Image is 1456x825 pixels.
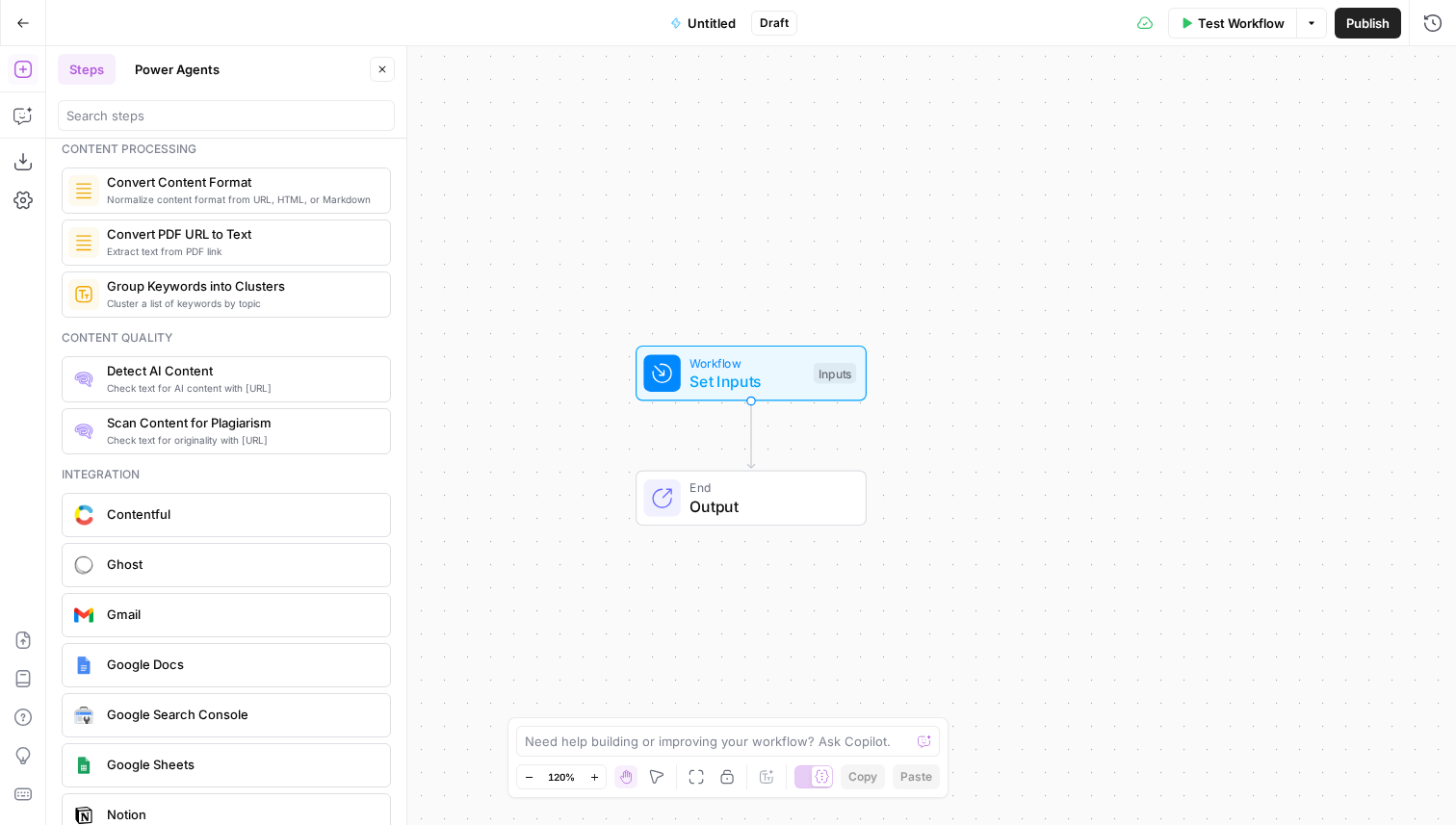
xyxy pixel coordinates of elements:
[107,605,375,624] span: Gmail
[107,504,375,524] span: Contentful
[107,705,375,724] span: Google Search Console
[107,413,375,432] span: Scan Content for Plagiarism
[814,363,856,384] div: Inputs
[107,432,375,448] span: Check text for originality with [URL]
[74,606,93,625] img: gmail%20(1).png
[107,755,375,774] span: Google Sheets
[74,555,93,575] img: ghost-logo-orb.png
[123,54,231,85] button: Power Agents
[689,478,846,497] span: End
[74,806,93,825] img: Notion_app_logo.png
[62,141,391,158] div: Content processing
[74,656,93,675] img: Instagram%20post%20-%201%201.png
[62,329,391,347] div: Content quality
[659,8,747,39] button: Untitled
[1335,8,1401,39] button: Publish
[689,353,804,372] span: Workflow
[900,768,932,786] span: Paste
[1346,13,1390,33] span: Publish
[107,172,375,192] span: Convert Content Format
[107,805,375,824] span: Notion
[74,233,93,252] img: 62yuwf1kr9krw125ghy9mteuwaw4
[74,756,93,775] img: Group%201%201.png
[107,244,375,259] span: Extract text from PDF link
[689,370,804,393] span: Set Inputs
[107,554,375,574] span: Ghost
[760,14,789,32] span: Draft
[107,276,375,296] span: Group Keywords into Clusters
[66,106,386,125] input: Search steps
[74,285,93,304] img: 14hgftugzlhicq6oh3k7w4rc46c1
[107,655,375,674] span: Google Docs
[689,495,846,518] span: Output
[548,769,575,785] span: 120%
[107,296,375,311] span: Cluster a list of keywords by topic
[74,707,93,724] img: google-search-console.svg
[893,764,940,789] button: Paste
[74,504,93,525] img: sdasd.png
[107,380,375,396] span: Check text for AI content with [URL]
[572,346,930,401] div: WorkflowSet InputsInputs
[1168,8,1296,39] button: Test Workflow
[572,471,930,527] div: EndOutput
[74,422,93,441] img: g05n0ak81hcbx2skfcsf7zupj8nr
[688,13,736,33] span: Untitled
[107,192,375,207] span: Normalize content format from URL, HTML, or Markdown
[58,54,116,85] button: Steps
[841,764,885,789] button: Copy
[62,466,391,483] div: Integration
[107,361,375,380] span: Detect AI Content
[74,181,93,200] img: o3r9yhbrn24ooq0tey3lueqptmfj
[848,768,877,786] span: Copy
[747,401,754,469] g: Edge from start to end
[74,370,93,389] img: 0h7jksvol0o4df2od7a04ivbg1s0
[1198,13,1285,33] span: Test Workflow
[107,224,375,244] span: Convert PDF URL to Text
